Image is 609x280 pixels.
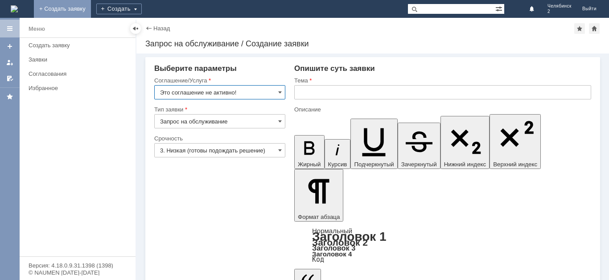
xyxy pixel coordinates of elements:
[547,4,572,9] span: Челябинск
[294,228,591,263] div: Формат абзаца
[312,244,355,252] a: Заголовок 3
[29,270,127,276] div: © NAUMEN [DATE]-[DATE]
[440,116,490,169] button: Нижний индекс
[29,70,130,77] div: Согласования
[154,78,284,83] div: Соглашение/Услуга
[398,123,440,169] button: Зачеркнутый
[154,107,284,112] div: Тип заявки
[25,38,134,52] a: Создать заявку
[96,4,142,14] div: Создать
[11,5,18,12] a: Перейти на домашнюю страницу
[145,39,600,48] div: Запрос на обслуживание / Создание заявки
[294,135,325,169] button: Жирный
[294,107,589,112] div: Описание
[354,161,394,168] span: Подчеркнутый
[328,161,347,168] span: Курсив
[154,136,284,141] div: Срочность
[401,161,437,168] span: Зачеркнутый
[154,64,237,73] span: Выберите параметры
[547,9,572,14] span: 2
[493,161,537,168] span: Верхний индекс
[325,139,351,169] button: Курсив
[294,64,375,73] span: Опишите суть заявки
[312,237,368,247] a: Заголовок 2
[312,230,387,243] a: Заголовок 1
[294,78,589,83] div: Тема
[490,114,541,169] button: Верхний индекс
[298,161,321,168] span: Жирный
[11,5,18,12] img: logo
[25,53,134,66] a: Заявки
[350,119,397,169] button: Подчеркнутый
[574,23,585,34] div: Добавить в избранное
[29,42,130,49] div: Создать заявку
[29,263,127,268] div: Версия: 4.18.0.9.31.1398 (1398)
[3,55,17,70] a: Мои заявки
[130,23,141,34] div: Скрыть меню
[25,67,134,81] a: Согласования
[312,250,352,258] a: Заголовок 4
[589,23,600,34] div: Сделать домашней страницей
[312,227,352,235] a: Нормальный
[29,85,120,91] div: Избранное
[3,39,17,54] a: Создать заявку
[312,255,324,264] a: Код
[444,161,486,168] span: Нижний индекс
[495,4,504,12] span: Расширенный поиск
[29,56,130,63] div: Заявки
[153,25,170,32] a: Назад
[298,214,340,220] span: Формат абзаца
[29,24,45,34] div: Меню
[294,169,343,222] button: Формат абзаца
[3,71,17,86] a: Мои согласования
